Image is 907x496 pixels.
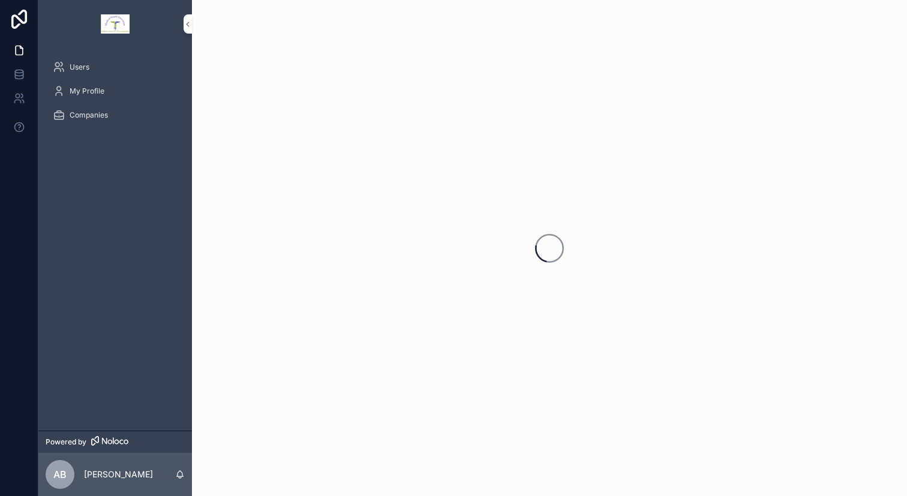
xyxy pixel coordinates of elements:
span: My Profile [70,86,104,96]
span: Users [70,62,89,72]
p: [PERSON_NAME] [84,468,153,480]
div: scrollable content [38,48,192,142]
span: Companies [70,110,108,120]
a: Powered by [38,431,192,453]
span: Powered by [46,437,86,447]
a: Users [46,56,185,78]
img: App logo [101,14,130,34]
a: Companies [46,104,185,126]
span: AB [53,467,67,482]
a: My Profile [46,80,185,102]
